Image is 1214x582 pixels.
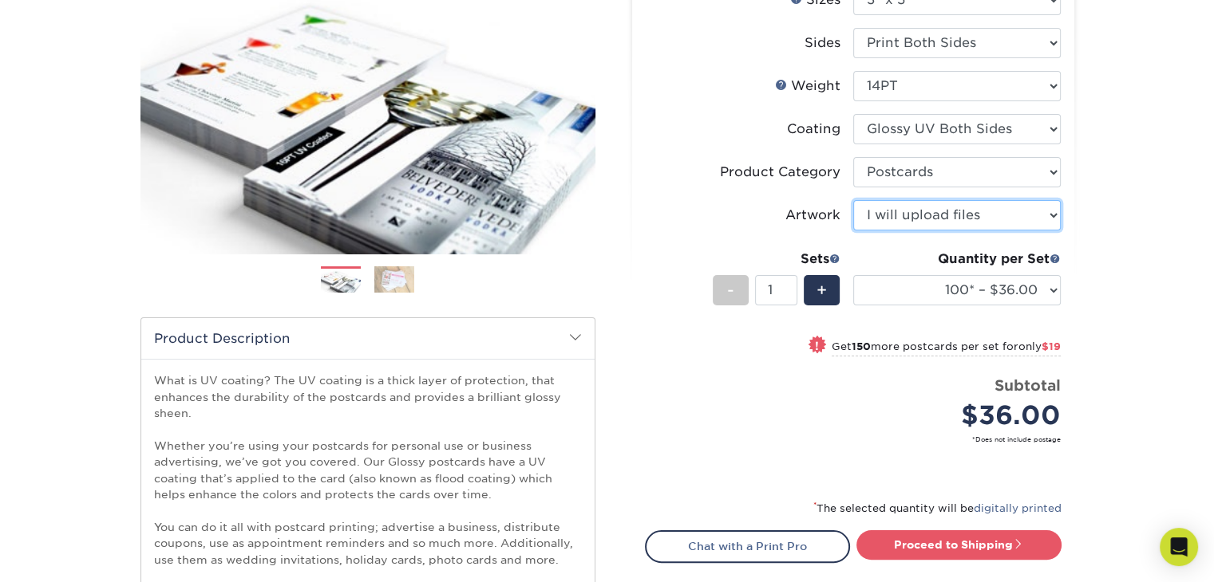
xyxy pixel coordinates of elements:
a: Proceed to Shipping [856,530,1062,559]
div: Sets [713,250,840,269]
small: The selected quantity will be [813,502,1062,514]
span: - [727,278,734,302]
div: Sides [805,33,840,53]
small: *Does not include postage [658,435,1061,444]
img: Postcards 01 [321,267,361,294]
span: $19 [1042,340,1061,352]
h2: Product Description [141,318,595,359]
img: Postcards 02 [374,266,414,293]
span: ! [815,337,819,354]
div: Quantity per Set [853,250,1061,269]
div: Artwork [785,206,840,225]
small: Get more postcards per set for [832,340,1061,356]
div: Weight [775,77,840,96]
strong: Subtotal [995,376,1061,394]
a: digitally printed [974,502,1062,514]
a: Chat with a Print Pro [645,530,850,562]
span: + [817,278,827,302]
div: $36.00 [865,396,1061,435]
div: Open Intercom Messenger [1160,528,1198,566]
div: Coating [787,120,840,139]
div: Product Category [720,163,840,182]
strong: 150 [852,340,871,352]
span: only [1018,340,1061,352]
